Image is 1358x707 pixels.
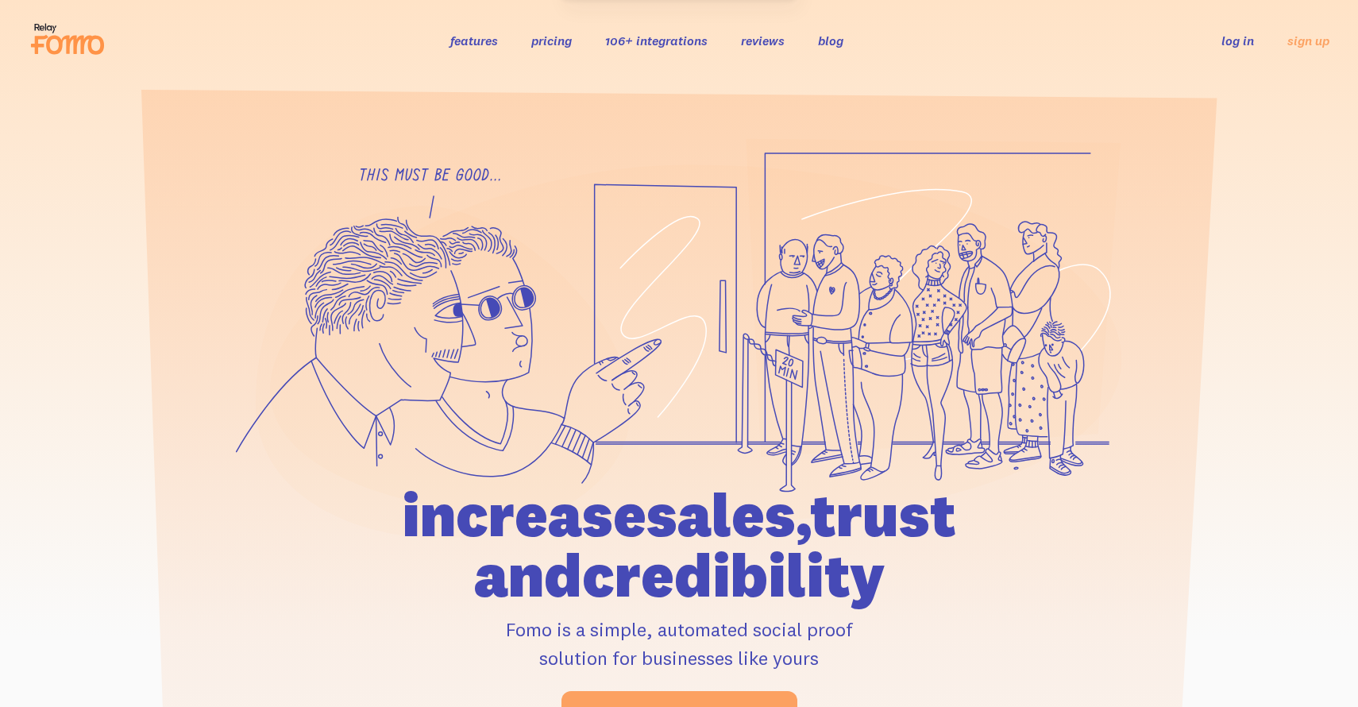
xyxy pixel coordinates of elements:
a: blog [818,33,843,48]
a: reviews [741,33,785,48]
a: sign up [1287,33,1329,49]
a: features [450,33,498,48]
a: log in [1221,33,1254,48]
h1: increase sales, trust and credibility [311,485,1047,605]
a: 106+ integrations [605,33,708,48]
p: Fomo is a simple, automated social proof solution for businesses like yours [311,615,1047,672]
a: pricing [531,33,572,48]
